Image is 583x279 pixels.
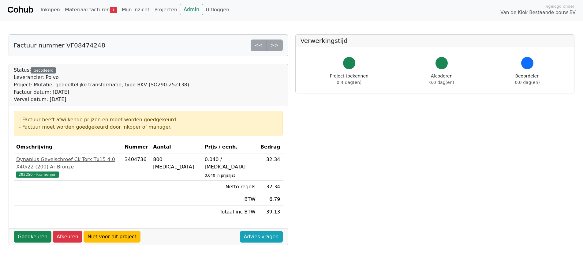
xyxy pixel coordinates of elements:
[14,74,189,81] div: Leverancier: Polvo
[202,206,258,218] td: Totaal inc BTW
[258,181,283,193] td: 32.34
[122,141,151,153] th: Nummer
[500,9,576,16] span: Van de Klok Bestaande bouw BV
[122,153,151,181] td: 3404736
[14,231,51,243] a: Goedkeuren
[14,96,189,103] div: Verval datum: [DATE]
[14,42,105,49] h5: Factuur nummer VF08474248
[205,173,235,178] sub: 0.040 in prijslijst
[53,231,82,243] a: Afkeuren
[31,67,56,74] div: Gecodeerd
[14,89,189,96] div: Factuur datum: [DATE]
[330,73,368,86] div: Project toekennen
[7,2,33,17] a: Cohub
[119,4,152,16] a: Mijn inzicht
[258,193,283,206] td: 6.79
[429,73,454,86] div: Afcoderen
[301,37,570,44] h5: Verwerkingstijd
[515,73,540,86] div: Beoordelen
[202,181,258,193] td: Netto regels
[16,172,59,178] span: 292250 - Kramerijen
[205,156,256,171] div: 0.040 / [MEDICAL_DATA]
[202,193,258,206] td: BTW
[16,156,120,171] div: Dynaplus Gevelschroef Ck Torx Tx15 4.0 X40/22 (200) Ar Bronze
[14,141,122,153] th: Omschrijving
[16,156,120,178] a: Dynaplus Gevelschroef Ck Torx Tx15 4.0 X40/22 (200) Ar Bronze292250 - Kramerijen
[153,156,200,171] div: 800 [MEDICAL_DATA]
[14,66,189,103] div: Status:
[202,141,258,153] th: Prijs / eenh.
[180,4,203,15] a: Admin
[110,7,117,13] span: 1
[240,231,283,243] a: Advies vragen
[258,153,283,181] td: 32.34
[544,3,576,9] span: Ingelogd onder:
[258,141,283,153] th: Bedrag
[152,4,180,16] a: Projecten
[62,4,119,16] a: Materiaal facturen1
[258,206,283,218] td: 39.13
[429,80,454,85] span: 0.0 dag(en)
[84,231,140,243] a: Niet voor dit project
[38,4,62,16] a: Inkopen
[14,81,189,89] div: Project: Mutatie, gedeeltelijke transformatie, type BKV (SO290-252138)
[203,4,232,16] a: Uitloggen
[19,116,278,123] div: - Factuur heeft afwijkende prijzen en moet worden goedgekeurd.
[515,80,540,85] span: 0.0 dag(en)
[337,80,361,85] span: 0.4 dag(en)
[151,141,202,153] th: Aantal
[19,123,278,131] div: - Factuur moet worden goedgekeurd door inkoper of manager.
